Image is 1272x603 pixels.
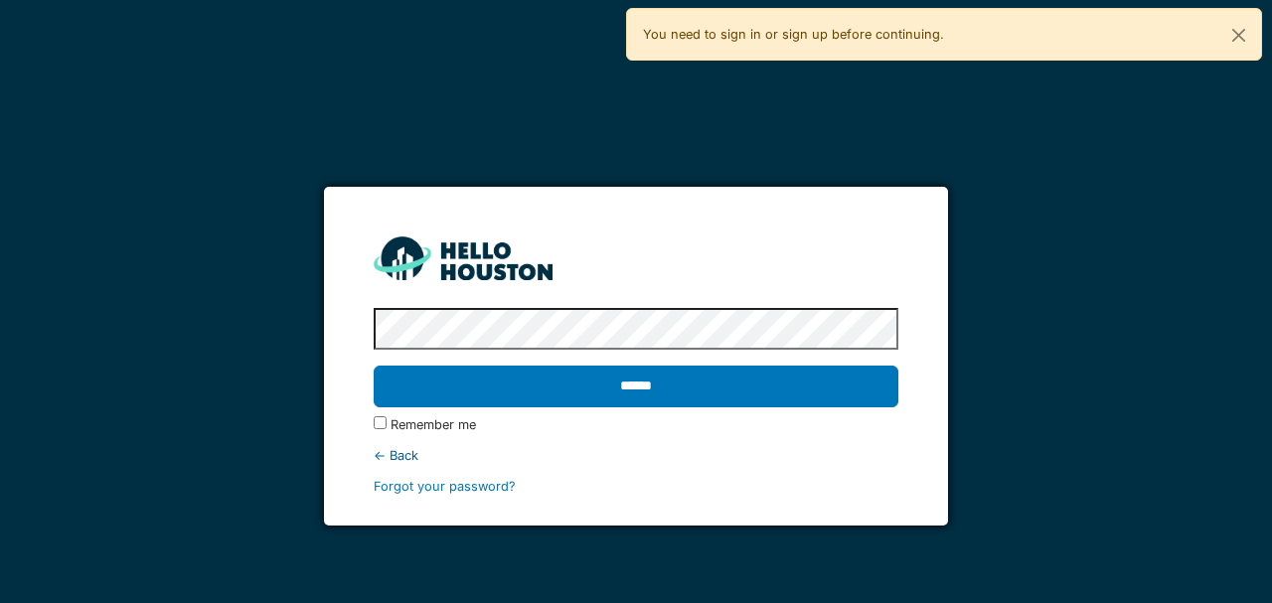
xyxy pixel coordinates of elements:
label: Remember me [391,415,476,434]
img: HH_line-BYnF2_Hg.png [374,236,553,279]
button: Close [1216,9,1261,62]
div: ← Back [374,446,897,465]
a: Forgot your password? [374,479,516,494]
div: You need to sign in or sign up before continuing. [626,8,1262,61]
